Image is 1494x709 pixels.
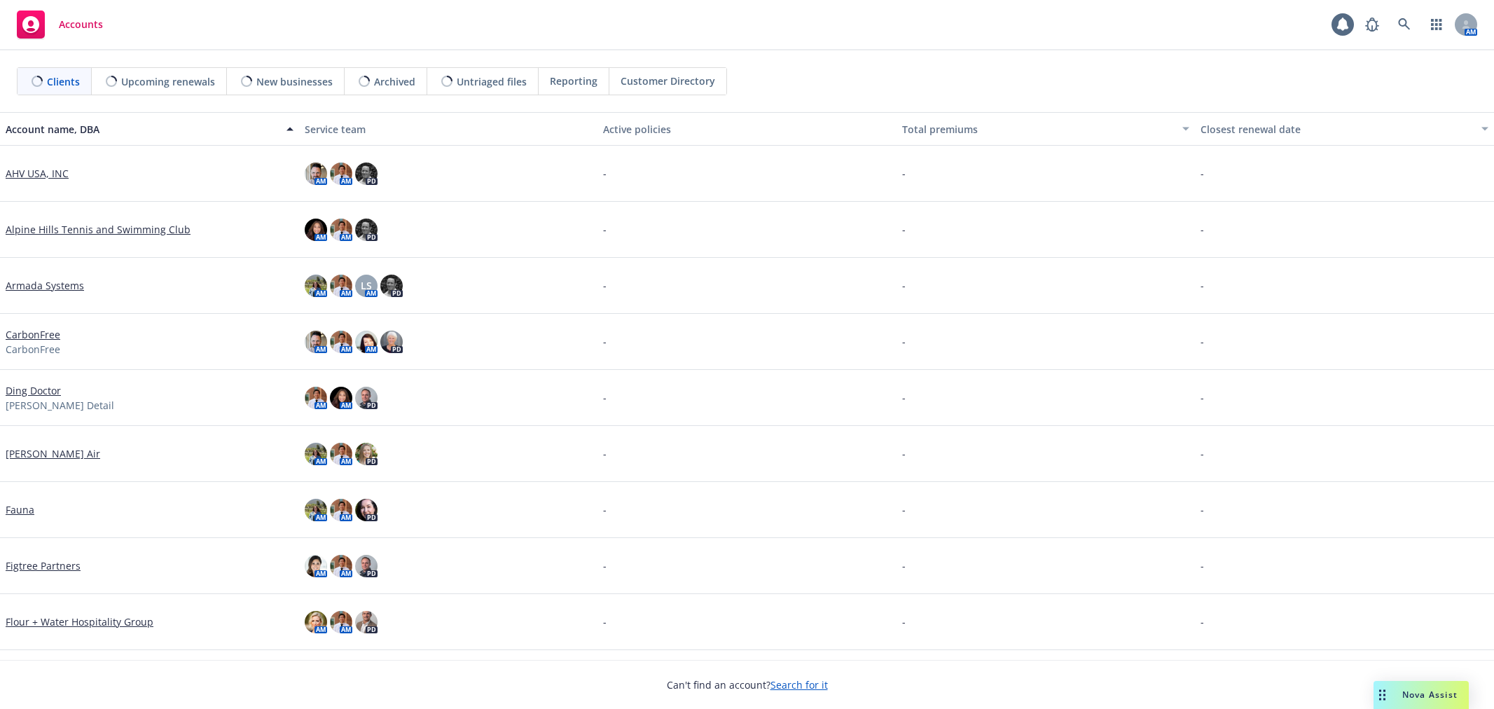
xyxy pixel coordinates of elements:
[299,112,598,146] button: Service team
[305,122,593,137] div: Service team
[355,611,378,633] img: photo
[330,555,352,577] img: photo
[6,278,84,293] a: Armada Systems
[1195,112,1494,146] button: Closest renewal date
[330,499,352,521] img: photo
[374,74,415,89] span: Archived
[1201,122,1473,137] div: Closest renewal date
[355,499,378,521] img: photo
[1201,446,1204,461] span: -
[6,166,69,181] a: AHV USA, INC
[550,74,597,88] span: Reporting
[603,390,607,405] span: -
[6,327,60,342] a: CarbonFree
[1423,11,1451,39] a: Switch app
[305,387,327,409] img: photo
[6,398,114,413] span: [PERSON_NAME] Detail
[1390,11,1418,39] a: Search
[603,334,607,349] span: -
[355,443,378,465] img: photo
[1201,558,1204,573] span: -
[603,446,607,461] span: -
[1374,681,1469,709] button: Nova Assist
[305,555,327,577] img: photo
[47,74,80,89] span: Clients
[1201,390,1204,405] span: -
[621,74,715,88] span: Customer Directory
[1201,222,1204,237] span: -
[902,278,906,293] span: -
[603,222,607,237] span: -
[6,342,60,357] span: CarbonFree
[6,122,278,137] div: Account name, DBA
[305,331,327,353] img: photo
[603,166,607,181] span: -
[1358,11,1386,39] a: Report a Bug
[603,502,607,517] span: -
[305,611,327,633] img: photo
[603,122,891,137] div: Active policies
[6,502,34,517] a: Fauna
[902,166,906,181] span: -
[305,443,327,465] img: photo
[770,678,828,691] a: Search for it
[902,446,906,461] span: -
[256,74,333,89] span: New businesses
[603,278,607,293] span: -
[902,222,906,237] span: -
[355,387,378,409] img: photo
[1201,334,1204,349] span: -
[902,122,1175,137] div: Total premiums
[603,614,607,629] span: -
[902,334,906,349] span: -
[330,611,352,633] img: photo
[902,390,906,405] span: -
[330,331,352,353] img: photo
[305,219,327,241] img: photo
[59,19,103,30] span: Accounts
[1201,166,1204,181] span: -
[6,446,100,461] a: [PERSON_NAME] Air
[355,555,378,577] img: photo
[355,163,378,185] img: photo
[330,163,352,185] img: photo
[6,614,153,629] a: Flour + Water Hospitality Group
[380,275,403,297] img: photo
[1201,614,1204,629] span: -
[305,275,327,297] img: photo
[305,499,327,521] img: photo
[330,443,352,465] img: photo
[355,219,378,241] img: photo
[6,222,191,237] a: Alpine Hills Tennis and Swimming Club
[1201,278,1204,293] span: -
[902,558,906,573] span: -
[361,278,372,293] span: LS
[1402,689,1458,701] span: Nova Assist
[6,383,61,398] a: Ding Doctor
[1374,681,1391,709] div: Drag to move
[667,677,828,692] span: Can't find an account?
[305,163,327,185] img: photo
[603,558,607,573] span: -
[355,331,378,353] img: photo
[380,331,403,353] img: photo
[330,387,352,409] img: photo
[897,112,1196,146] button: Total premiums
[902,614,906,629] span: -
[902,502,906,517] span: -
[457,74,527,89] span: Untriaged files
[330,275,352,297] img: photo
[330,219,352,241] img: photo
[597,112,897,146] button: Active policies
[121,74,215,89] span: Upcoming renewals
[6,558,81,573] a: Figtree Partners
[11,5,109,44] a: Accounts
[1201,502,1204,517] span: -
